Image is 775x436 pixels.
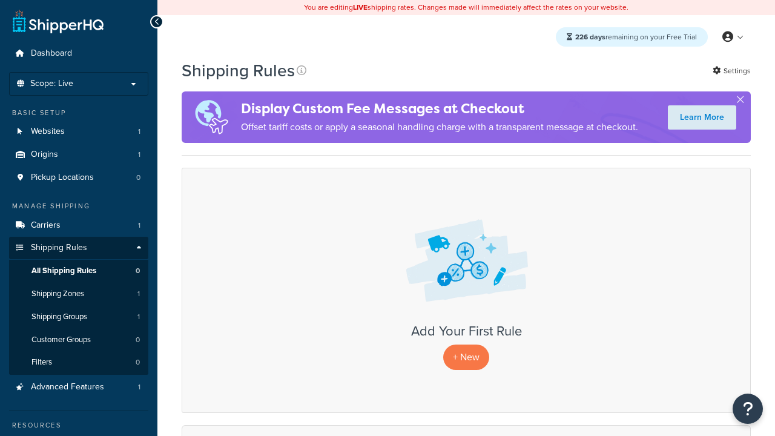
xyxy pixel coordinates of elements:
span: Origins [31,150,58,160]
div: Manage Shipping [9,201,148,211]
span: Advanced Features [31,382,104,392]
span: Shipping Zones [31,289,84,299]
a: Dashboard [9,42,148,65]
a: ShipperHQ Home [13,9,104,33]
div: Basic Setup [9,108,148,118]
a: Shipping Rules [9,237,148,259]
span: Dashboard [31,48,72,59]
span: Shipping Rules [31,243,87,253]
span: 1 [138,150,140,160]
a: Origins 1 [9,144,148,166]
a: All Shipping Rules 0 [9,260,148,282]
li: Shipping Rules [9,237,148,375]
div: remaining on your Free Trial [556,27,708,47]
span: Shipping Groups [31,312,87,322]
li: Advanced Features [9,376,148,398]
li: Origins [9,144,148,166]
button: Open Resource Center [733,394,763,424]
span: Scope: Live [30,79,73,89]
span: 1 [137,312,140,322]
a: Advanced Features 1 [9,376,148,398]
a: Pickup Locations 0 [9,167,148,189]
li: Shipping Zones [9,283,148,305]
span: 1 [138,220,140,231]
span: Pickup Locations [31,173,94,183]
li: Websites [9,121,148,143]
span: All Shipping Rules [31,266,96,276]
span: Carriers [31,220,61,231]
h1: Shipping Rules [182,59,295,82]
div: Resources [9,420,148,431]
li: Pickup Locations [9,167,148,189]
span: Customer Groups [31,335,91,345]
h4: Display Custom Fee Messages at Checkout [241,99,638,119]
li: Filters [9,351,148,374]
li: Shipping Groups [9,306,148,328]
li: All Shipping Rules [9,260,148,282]
span: 0 [136,357,140,368]
a: Settings [713,62,751,79]
h3: Add Your First Rule [194,324,738,339]
a: Shipping Zones 1 [9,283,148,305]
p: + New [443,345,489,369]
a: Learn More [668,105,736,130]
span: Filters [31,357,52,368]
li: Carriers [9,214,148,237]
li: Customer Groups [9,329,148,351]
a: Customer Groups 0 [9,329,148,351]
p: Offset tariff costs or apply a seasonal handling charge with a transparent message at checkout. [241,119,638,136]
a: Websites 1 [9,121,148,143]
img: duties-banner-06bc72dcb5fe05cb3f9472aba00be2ae8eb53ab6f0d8bb03d382ba314ac3c341.png [182,91,241,143]
span: 0 [136,266,140,276]
a: Filters 0 [9,351,148,374]
span: 0 [136,173,140,183]
a: Shipping Groups 1 [9,306,148,328]
a: Carriers 1 [9,214,148,237]
span: 1 [138,127,140,137]
span: 1 [137,289,140,299]
span: 1 [138,382,140,392]
span: 0 [136,335,140,345]
span: Websites [31,127,65,137]
b: LIVE [353,2,368,13]
strong: 226 days [575,31,605,42]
